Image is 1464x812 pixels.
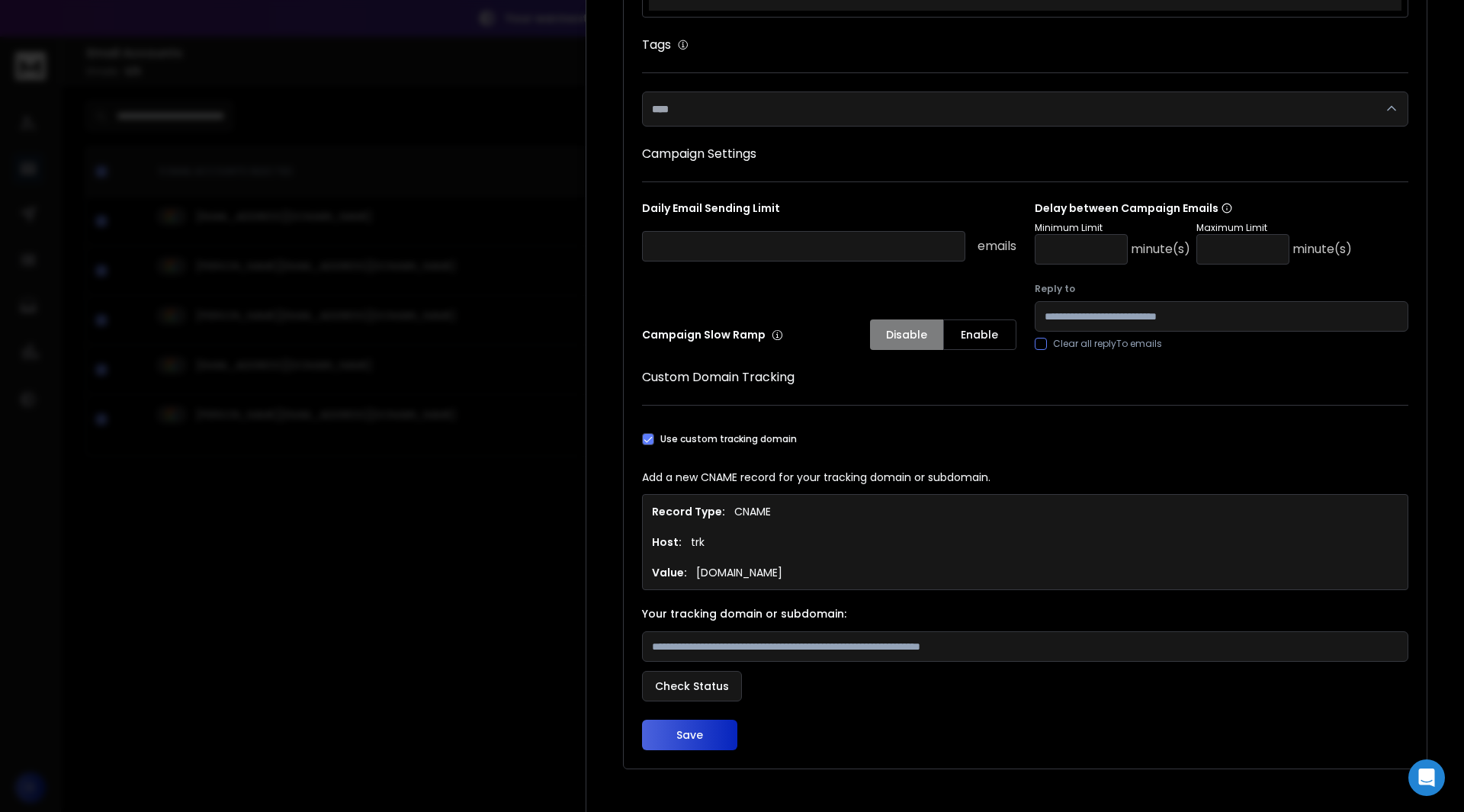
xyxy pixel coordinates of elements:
[870,319,943,350] button: Disable
[1035,283,1409,295] label: Reply to
[652,534,682,550] h1: Host:
[1292,240,1352,258] p: minute(s)
[660,433,797,445] label: Use custom tracking domain
[734,504,771,519] p: CNAME
[642,201,1016,222] p: Daily Email Sending Limit
[642,720,737,750] button: Save
[1196,222,1352,234] p: Maximum Limit
[696,565,782,580] p: [DOMAIN_NAME]
[1131,240,1190,258] p: minute(s)
[691,534,705,550] p: trk
[642,470,1408,485] p: Add a new CNAME record for your tracking domain or subdomain.
[1408,759,1445,796] div: Open Intercom Messenger
[642,368,1408,387] h1: Custom Domain Tracking
[943,319,1016,350] button: Enable
[1053,338,1162,350] label: Clear all replyTo emails
[642,36,671,54] h1: Tags
[652,504,725,519] h1: Record Type:
[978,237,1016,255] p: emails
[1035,201,1352,216] p: Delay between Campaign Emails
[642,608,1408,619] label: Your tracking domain or subdomain:
[642,145,1408,163] h1: Campaign Settings
[642,671,742,701] button: Check Status
[642,327,783,342] p: Campaign Slow Ramp
[1035,222,1190,234] p: Minimum Limit
[652,565,687,580] h1: Value:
